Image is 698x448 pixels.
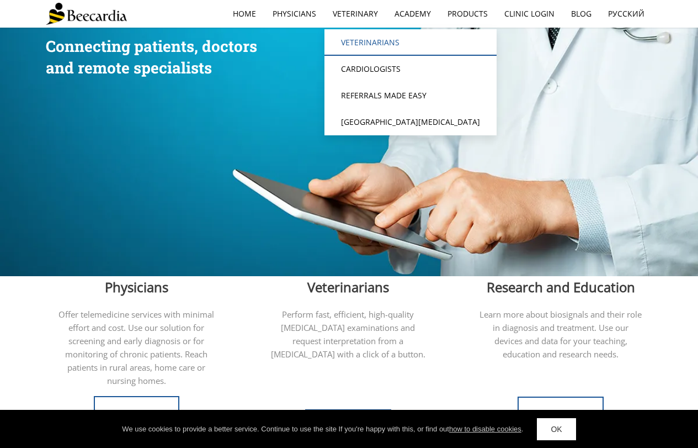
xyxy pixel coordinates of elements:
a: Products [439,1,496,27]
a: [GEOGRAPHIC_DATA][MEDICAL_DATA] [324,109,497,135]
span: Learn More [117,408,157,417]
a: Clinic Login [496,1,563,27]
span: Learn more about biosignals and their role in diagnosis and treatment. Use our devices and data f... [479,309,642,360]
a: Academy [386,1,439,27]
a: Referrals Made Easy [324,82,497,109]
a: Русский [600,1,653,27]
a: Learn More [518,397,604,430]
img: Beecardia [46,3,127,25]
a: Veterinary [324,1,386,27]
div: We use cookies to provide a better service. Continue to use the site If you're happy with this, o... [122,424,523,435]
a: home [225,1,264,27]
span: Connecting patients, doctors [46,36,257,56]
a: Learn More [305,409,391,443]
a: Veterinarians [324,29,497,56]
span: Perform fast, efficient, high-quality [MEDICAL_DATA] examinations and request interpretation from... [271,309,425,360]
span: Offer telemedicine services with minimal effort and cost. Use our solution for screening and earl... [58,309,214,386]
span: Research and Education [487,278,635,296]
a: how to disable cookies [449,425,521,433]
span: Physicians [105,278,168,296]
a: Cardiologists [324,56,497,82]
a: Learn More [94,396,180,430]
span: Learn More [541,409,580,418]
a: Physicians [264,1,324,27]
a: Blog [563,1,600,27]
a: OK [537,418,576,440]
span: Veterinarians [307,278,389,296]
span: and remote specialists [46,57,212,78]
